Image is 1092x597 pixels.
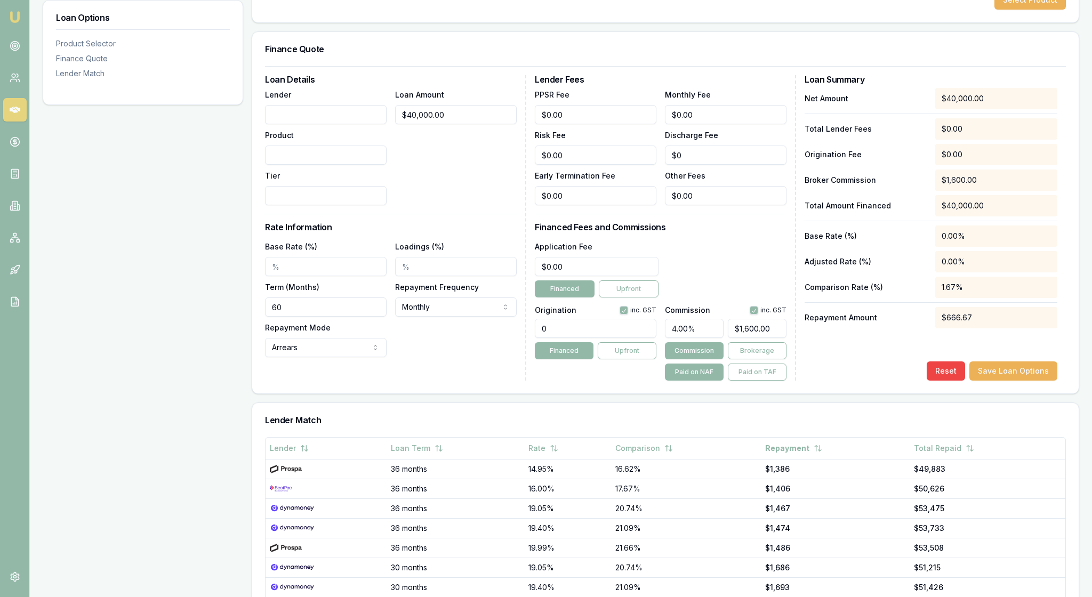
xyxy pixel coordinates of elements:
[56,68,230,79] div: Lender Match
[524,479,611,498] td: 16.00%
[265,90,291,99] label: Lender
[611,558,761,577] td: 20.74%
[524,459,611,479] td: 14.95%
[665,186,786,205] input: $
[535,242,592,251] label: Application Fee
[805,231,927,241] p: Base Rate (%)
[914,562,1061,573] div: $51,215
[535,306,576,314] label: Origination
[665,171,705,180] label: Other Fees
[528,439,558,458] button: Rate
[265,283,319,292] label: Term (Months)
[265,242,317,251] label: Base Rate (%)
[611,538,761,558] td: 21.66%
[599,280,659,297] button: Upfront
[935,170,1057,191] div: $1,600.00
[611,498,761,518] td: 20.74%
[914,464,1061,474] div: $49,883
[535,280,595,297] button: Financed
[524,498,611,518] td: 19.05%
[935,251,1057,272] div: 0.00%
[270,485,292,493] img: ScotPac
[765,523,905,534] div: $1,474
[765,464,905,474] div: $1,386
[935,118,1057,140] div: $0.00
[395,242,444,251] label: Loadings (%)
[535,186,656,205] input: $
[535,223,786,231] h3: Financed Fees and Commissions
[935,307,1057,328] div: $666.67
[387,498,524,518] td: 36 months
[395,90,444,99] label: Loan Amount
[665,90,711,99] label: Monthly Fee
[270,544,302,552] img: Prospa
[387,479,524,498] td: 36 months
[9,11,21,23] img: emu-icon-u.png
[387,518,524,538] td: 36 months
[914,503,1061,514] div: $53,475
[535,105,656,124] input: $
[765,503,905,514] div: $1,467
[395,283,479,292] label: Repayment Frequency
[524,577,611,597] td: 19.40%
[535,146,656,165] input: $
[598,342,656,359] button: Upfront
[265,416,1066,424] h3: Lender Match
[535,131,566,140] label: Risk Fee
[270,504,315,513] img: Dynamoney
[914,582,1061,593] div: $51,426
[765,439,822,458] button: Repayment
[914,439,974,458] button: Total Repaid
[265,45,1066,53] h3: Finance Quote
[270,439,309,458] button: Lender
[265,257,387,276] input: %
[395,257,517,276] input: %
[750,306,786,314] div: inc. GST
[270,583,315,592] img: Dynamoney
[935,195,1057,216] div: $40,000.00
[805,312,927,323] p: Repayment Amount
[805,93,927,104] p: Net Amount
[524,558,611,577] td: 19.05%
[270,465,302,473] img: Prospa
[265,171,280,180] label: Tier
[805,282,927,293] p: Comparison Rate (%)
[387,459,524,479] td: 36 months
[728,342,786,359] button: Brokerage
[395,105,517,124] input: $
[535,342,593,359] button: Financed
[805,256,927,267] p: Adjusted Rate (%)
[535,257,659,276] input: $
[611,479,761,498] td: 17.67%
[615,439,673,458] button: Comparison
[665,364,724,381] button: Paid on NAF
[665,146,786,165] input: $
[665,131,718,140] label: Discharge Fee
[265,131,294,140] label: Product
[270,524,315,533] img: Dynamoney
[765,483,905,494] div: $1,406
[387,538,524,558] td: 36 months
[805,75,1057,84] h3: Loan Summary
[927,361,965,381] button: Reset
[914,483,1061,494] div: $50,626
[935,277,1057,298] div: 1.67%
[765,582,905,593] div: $1,693
[935,88,1057,109] div: $40,000.00
[765,543,905,553] div: $1,486
[935,225,1057,247] div: 0.00%
[805,175,927,185] p: Broker Commission
[56,13,230,22] h3: Loan Options
[611,518,761,538] td: 21.09%
[56,38,230,49] div: Product Selector
[265,75,517,84] h3: Loan Details
[524,518,611,538] td: 19.40%
[265,223,517,231] h3: Rate Information
[535,90,569,99] label: PPSR Fee
[265,323,331,332] label: Repayment Mode
[914,523,1061,534] div: $53,733
[611,577,761,597] td: 21.09%
[387,577,524,597] td: 30 months
[914,543,1061,553] div: $53,508
[611,459,761,479] td: 16.62%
